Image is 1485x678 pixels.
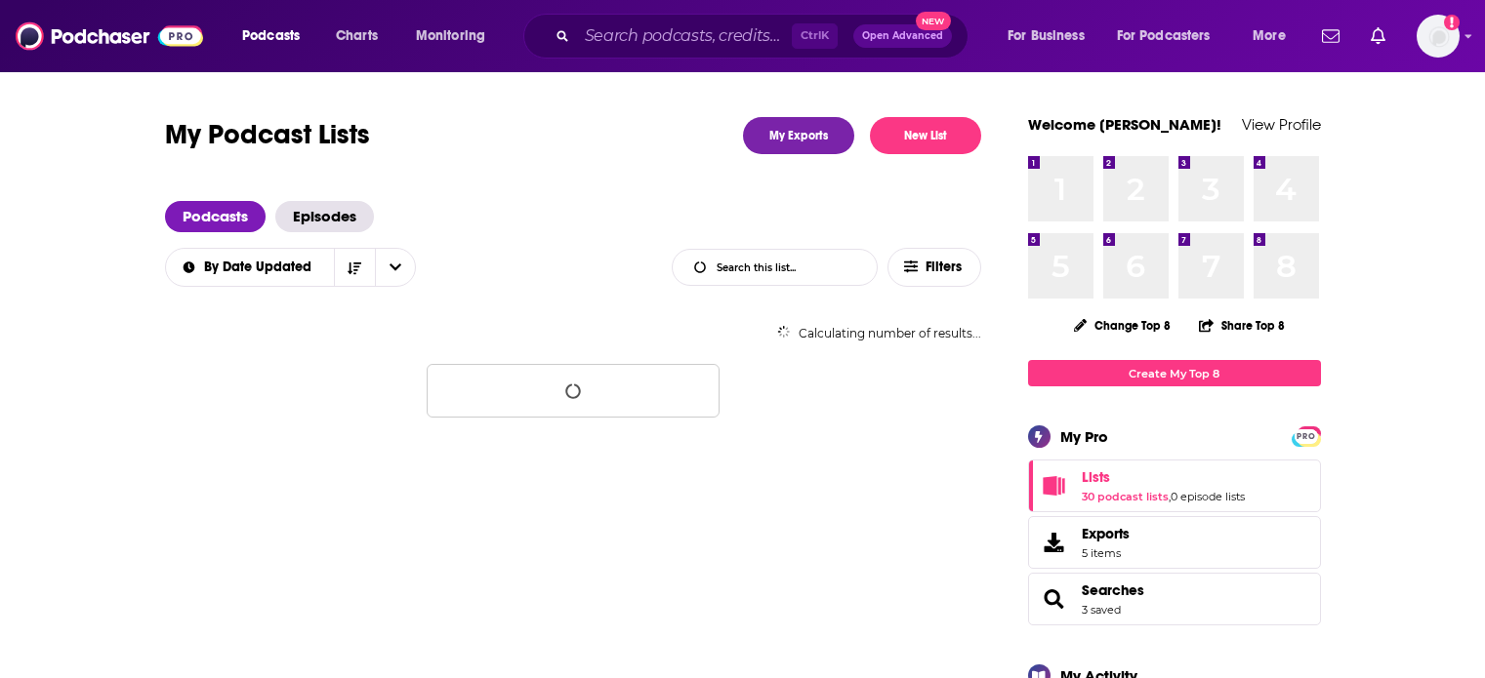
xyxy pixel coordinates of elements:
[1082,525,1130,542] span: Exports
[1253,22,1286,50] span: More
[165,326,981,340] div: Calculating number of results...
[743,117,854,154] a: My Exports
[1295,428,1318,443] a: PRO
[165,201,266,232] a: Podcasts
[862,31,943,41] span: Open Advanced
[164,260,334,274] button: open menu
[1035,529,1074,556] span: Exports
[1035,472,1074,499] a: Lists
[792,23,838,49] span: Ctrl K
[1028,115,1221,134] a: Welcome [PERSON_NAME]!
[1198,306,1286,344] button: Share Top 8
[1035,585,1074,613] a: Searches
[1242,115,1321,134] a: View Profile
[427,364,720,418] button: Loading
[1082,603,1121,617] a: 3 saved
[542,14,987,59] div: Search podcasts, credits, & more...
[1314,20,1347,53] a: Show notifications dropdown
[16,18,203,55] img: Podchaser - Follow, Share and Rate Podcasts
[336,22,378,50] span: Charts
[1171,490,1245,503] a: 0 episode lists
[1082,490,1169,503] a: 30 podcast lists
[1028,516,1321,569] a: Exports
[916,12,951,30] span: New
[228,20,325,52] button: open menu
[1082,468,1110,486] span: Lists
[1082,468,1245,486] a: Lists
[402,20,511,52] button: open menu
[1104,20,1239,52] button: open menu
[1028,459,1321,512] span: Lists
[1169,490,1171,503] span: ,
[853,24,952,48] button: Open AdvancedNew
[1417,15,1460,58] span: Logged in as madeleinelbrownkensington
[926,260,965,274] span: Filters
[1060,427,1108,446] div: My Pro
[994,20,1109,52] button: open menu
[1444,15,1460,30] svg: Add a profile image
[1363,20,1393,53] a: Show notifications dropdown
[1028,573,1321,625] span: Searches
[165,248,416,287] h2: Choose List sort
[887,248,981,287] button: Filters
[204,260,318,274] span: By Date Updated
[1417,15,1460,58] img: User Profile
[1008,22,1085,50] span: For Business
[375,249,416,286] button: open menu
[1239,20,1310,52] button: open menu
[165,117,370,154] h1: My Podcast Lists
[275,201,374,232] a: Episodes
[1117,22,1211,50] span: For Podcasters
[870,117,981,154] button: New List
[334,249,375,286] button: Sort Direction
[1082,581,1144,599] a: Searches
[323,20,390,52] a: Charts
[1295,429,1318,444] span: PRO
[577,20,792,52] input: Search podcasts, credits, & more...
[1082,546,1130,560] span: 5 items
[1028,360,1321,386] a: Create My Top 8
[416,22,485,50] span: Monitoring
[242,22,300,50] span: Podcasts
[1062,313,1183,338] button: Change Top 8
[1417,15,1460,58] button: Show profile menu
